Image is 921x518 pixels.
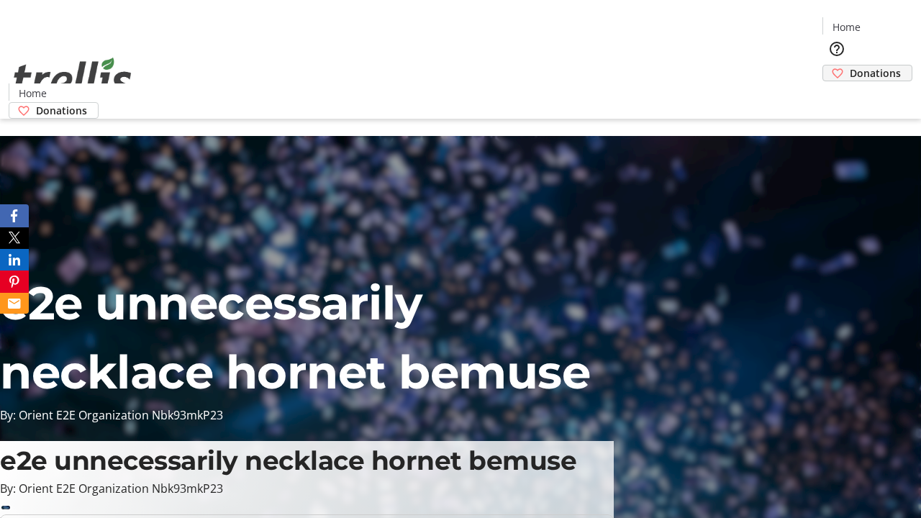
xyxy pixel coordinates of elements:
[822,65,912,81] a: Donations
[9,86,55,101] a: Home
[19,86,47,101] span: Home
[9,42,137,114] img: Orient E2E Organization Nbk93mkP23's Logo
[36,103,87,118] span: Donations
[823,19,869,35] a: Home
[850,65,901,81] span: Donations
[822,35,851,63] button: Help
[9,102,99,119] a: Donations
[822,81,851,110] button: Cart
[832,19,861,35] span: Home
